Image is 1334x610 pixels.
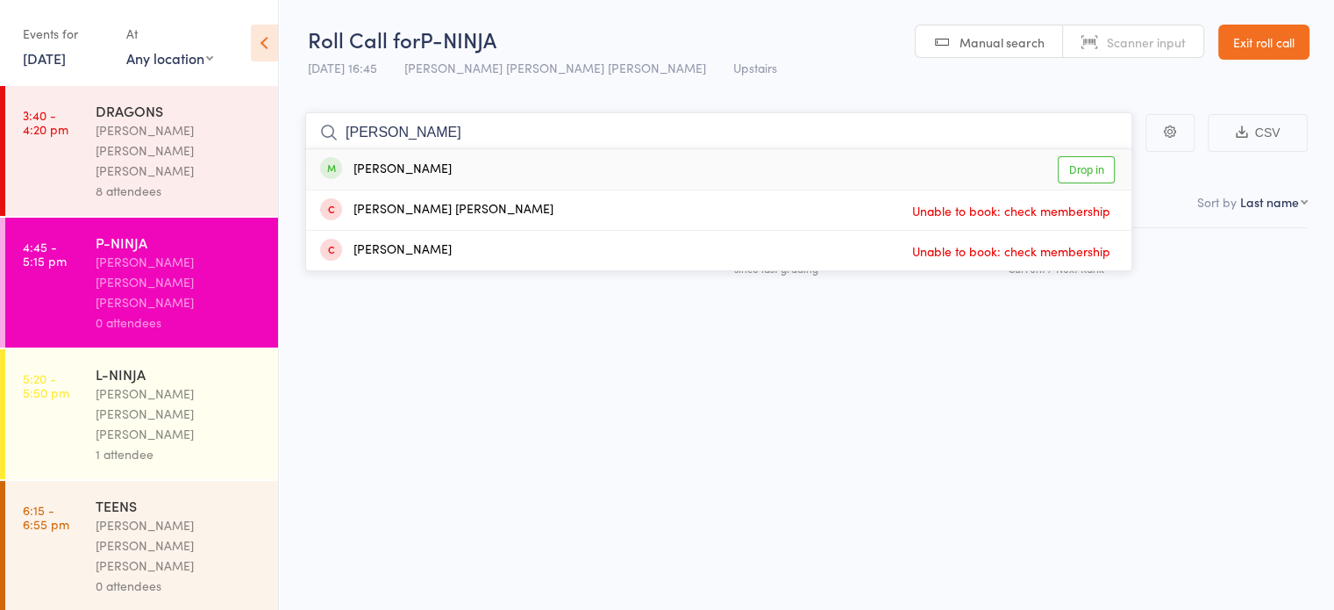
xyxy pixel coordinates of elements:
span: P-NINJA [420,25,496,54]
a: 5:20 -5:50 pmL-NINJA[PERSON_NAME] [PERSON_NAME] [PERSON_NAME]1 attendee [5,349,278,479]
span: [PERSON_NAME] [PERSON_NAME] [PERSON_NAME] [404,59,706,76]
div: since last grading [734,262,993,274]
button: CSV [1208,114,1308,152]
div: [PERSON_NAME] [PERSON_NAME] [PERSON_NAME] [96,384,263,444]
span: Unable to book: check membership [908,197,1115,224]
a: [DATE] [23,48,66,68]
div: L-NINJA [96,364,263,384]
div: [PERSON_NAME] [PERSON_NAME] [PERSON_NAME] [96,515,263,576]
div: [PERSON_NAME] [320,240,452,261]
time: 3:40 - 4:20 pm [23,108,68,136]
div: DRAGONS [96,101,263,120]
input: Search by name [305,112,1132,153]
div: Last name [1240,193,1299,211]
div: 0 attendees [96,576,263,596]
span: [DATE] 16:45 [308,59,377,76]
div: Events for [23,19,109,48]
div: 1 attendee [96,444,263,464]
time: 6:15 - 6:55 pm [23,503,69,531]
span: Unable to book: check membership [908,238,1115,264]
div: [PERSON_NAME] [320,160,452,180]
div: 8 attendees [96,181,263,201]
span: Upstairs [733,59,777,76]
div: Current / Next Rank [1008,262,1301,274]
label: Sort by [1197,193,1237,211]
a: Exit roll call [1218,25,1309,60]
a: 4:45 -5:15 pmP-NINJA[PERSON_NAME] [PERSON_NAME] [PERSON_NAME]0 attendees [5,218,278,348]
span: Scanner input [1107,33,1186,51]
time: 5:20 - 5:50 pm [23,371,69,399]
span: Manual search [959,33,1045,51]
div: [PERSON_NAME] [PERSON_NAME] [320,200,553,220]
div: Any location [126,48,213,68]
a: 3:40 -4:20 pmDRAGONS[PERSON_NAME] [PERSON_NAME] [PERSON_NAME]8 attendees [5,86,278,216]
div: At [126,19,213,48]
time: 4:45 - 5:15 pm [23,240,67,268]
div: [PERSON_NAME] [PERSON_NAME] [PERSON_NAME] [96,252,263,312]
div: P-NINJA [96,233,263,252]
div: [PERSON_NAME] [PERSON_NAME] [PERSON_NAME] [96,120,263,181]
div: 0 attendees [96,312,263,333]
div: TEENS [96,496,263,515]
span: Roll Call for [308,25,420,54]
a: Drop in [1058,156,1115,183]
div: Style [1001,236,1308,283]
